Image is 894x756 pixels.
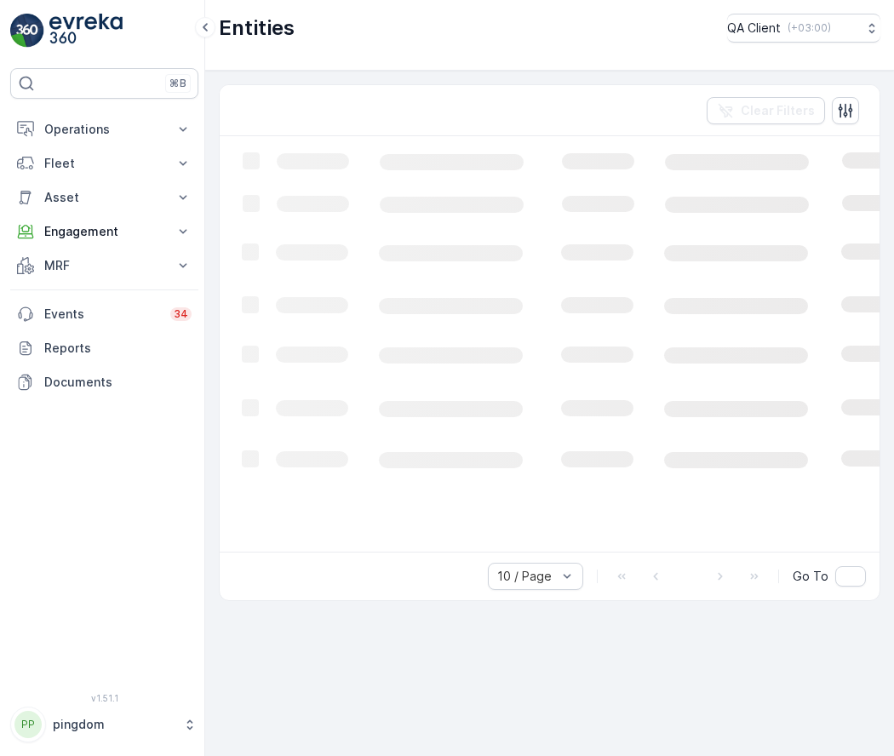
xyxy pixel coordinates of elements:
button: Fleet [10,146,198,180]
a: Documents [10,365,198,399]
button: QA Client(+03:00) [727,14,880,43]
p: ⌘B [169,77,186,90]
p: Operations [44,121,164,138]
button: Engagement [10,215,198,249]
span: v 1.51.1 [10,693,198,703]
div: PP [14,711,42,738]
p: Reports [44,340,192,357]
button: Asset [10,180,198,215]
button: MRF [10,249,198,283]
p: MRF [44,257,164,274]
p: ( +03:00 ) [788,21,831,35]
span: Go To [793,568,828,585]
p: Documents [44,374,192,391]
p: Clear Filters [741,102,815,119]
p: Engagement [44,223,164,240]
a: Reports [10,331,198,365]
p: pingdom [53,716,175,733]
p: Events [44,306,160,323]
p: Asset [44,189,164,206]
img: logo [10,14,44,48]
a: Events34 [10,297,198,331]
p: 34 [174,307,188,321]
p: Entities [219,14,295,42]
p: Fleet [44,155,164,172]
button: Operations [10,112,198,146]
p: QA Client [727,20,781,37]
img: logo_light-DOdMpM7g.png [49,14,123,48]
button: PPpingdom [10,707,198,742]
button: Clear Filters [707,97,825,124]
